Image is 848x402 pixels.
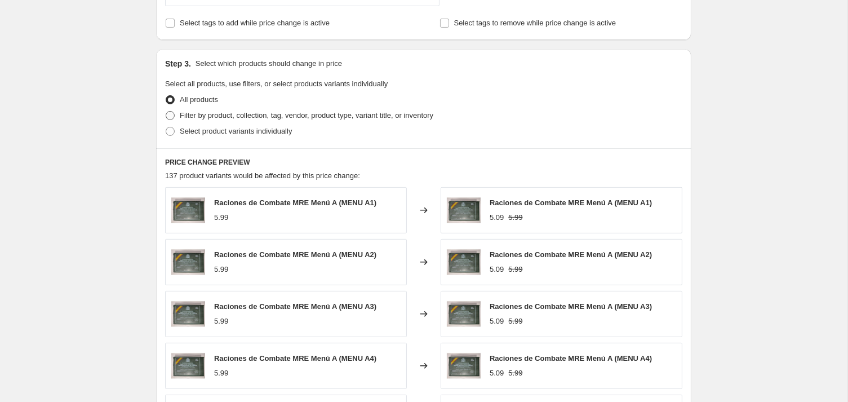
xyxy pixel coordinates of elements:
[490,265,504,273] span: 5.09
[447,349,481,383] img: Raciones_militares_COMIDA-_1_80x.jpg
[214,213,228,222] span: 5.99
[171,245,205,279] img: Raciones_militares_COMIDA-_1_80x.jpg
[490,198,652,207] span: Raciones de Combate MRE Menú A (MENU A1)
[180,111,433,120] span: Filter by product, collection, tag, vendor, product type, variant title, or inventory
[214,250,376,259] span: Raciones de Combate MRE Menú A (MENU A2)
[447,193,481,227] img: Raciones_militares_COMIDA-_1_80x.jpg
[214,198,376,207] span: Raciones de Combate MRE Menú A (MENU A1)
[165,79,388,88] span: Select all products, use filters, or select products variants individually
[508,317,522,325] span: 5.99
[490,213,504,222] span: 5.09
[508,213,522,222] span: 5.99
[214,265,228,273] span: 5.99
[490,317,504,325] span: 5.09
[508,265,522,273] span: 5.99
[447,297,481,331] img: Raciones_militares_COMIDA-_1_80x.jpg
[171,349,205,383] img: Raciones_militares_COMIDA-_1_80x.jpg
[490,354,652,363] span: Raciones de Combate MRE Menú A (MENU A4)
[180,127,292,135] span: Select product variants individually
[490,369,504,377] span: 5.09
[165,58,191,69] h2: Step 3.
[447,245,481,279] img: Raciones_militares_COMIDA-_1_80x.jpg
[490,302,652,311] span: Raciones de Combate MRE Menú A (MENU A3)
[165,171,360,180] span: 137 product variants would be affected by this price change:
[508,369,522,377] span: 5.99
[490,250,652,259] span: Raciones de Combate MRE Menú A (MENU A2)
[196,58,342,69] p: Select which products should change in price
[214,354,376,363] span: Raciones de Combate MRE Menú A (MENU A4)
[454,19,616,27] span: Select tags to remove while price change is active
[165,158,682,167] h6: PRICE CHANGE PREVIEW
[180,95,218,104] span: All products
[171,193,205,227] img: Raciones_militares_COMIDA-_1_80x.jpg
[214,369,228,377] span: 5.99
[180,19,330,27] span: Select tags to add while price change is active
[214,317,228,325] span: 5.99
[171,297,205,331] img: Raciones_militares_COMIDA-_1_80x.jpg
[214,302,376,311] span: Raciones de Combate MRE Menú A (MENU A3)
